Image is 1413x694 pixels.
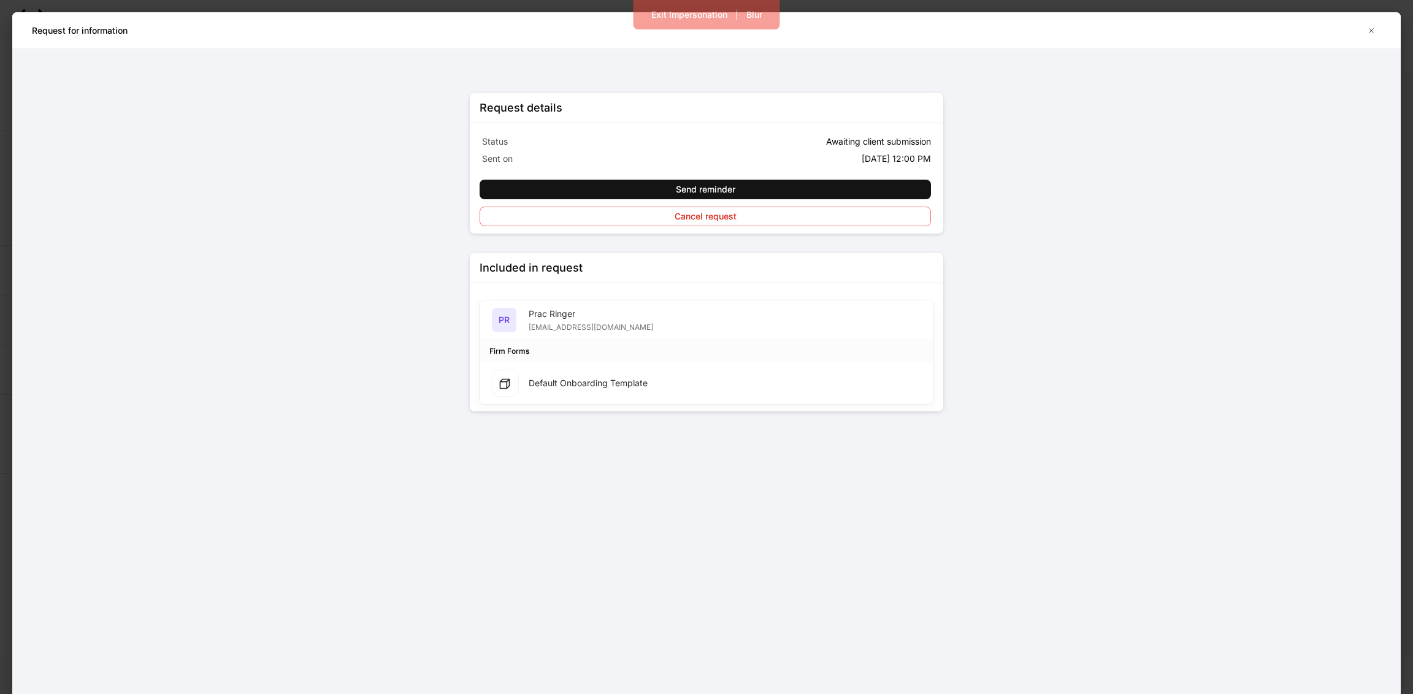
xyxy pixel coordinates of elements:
[482,135,704,148] p: Status
[826,135,931,148] p: Awaiting client submission
[676,183,735,196] div: Send reminder
[529,377,648,389] div: Default Onboarding Template
[746,9,762,21] div: Blur
[651,9,727,21] div: Exit Impersonation
[480,207,931,226] button: Cancel request
[675,210,737,223] div: Cancel request
[480,180,931,199] button: Send reminder
[862,153,931,165] p: [DATE] 12:00 PM
[489,345,529,357] div: Firm Forms
[499,314,510,326] h5: PR
[529,308,653,320] div: Prac Ringer
[32,25,128,37] h5: Request for information
[480,261,583,275] div: Included in request
[529,320,653,332] div: [EMAIL_ADDRESS][DOMAIN_NAME]
[480,101,562,115] div: Request details
[482,153,704,165] p: Sent on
